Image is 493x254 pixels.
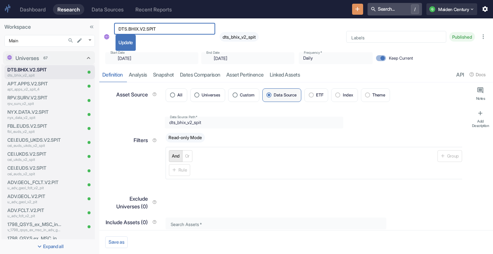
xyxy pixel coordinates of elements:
button: Update [116,35,136,51]
a: DTS.BHIX.V2.SPITdts_bhix_v2_spit [7,66,62,78]
div: Main [4,35,95,47]
span: dts_bhix_v2_spit [220,34,259,40]
a: 1798_QSYS.ex_MSC_in_ADV.V2.PITdev_1798_qsys_ex_msc_in_adv_v2_pit [7,235,62,247]
p: cei_euds_v2_spit [7,171,62,177]
p: Workspace [4,23,95,31]
p: nyx_data_v2_spit [7,115,62,120]
a: FBL.EUDS.V2.SPITfbl_euds_v2_spit [7,123,62,134]
a: analysis [126,67,150,82]
p: u_adv_fclt_v2_pit [7,213,62,219]
button: Collapse Sidebar [87,22,96,32]
p: rpv_surv_v2_spit [7,101,62,106]
div: Daily [299,52,373,64]
button: edit [75,36,84,45]
a: ADV.GEOL_FCLT.V2.PITu_adv_geol_fclt_v2_pit [7,179,62,191]
p: dts_bhix_v2_spit [7,73,62,78]
a: API [453,67,467,82]
a: CEI.EUDS.V2.SPITcei_euds_v2_spit [7,165,62,176]
span: Read-only Mode [166,135,205,140]
p: NYX.DATA.V2.SPIT [7,109,62,116]
button: Save as [105,236,128,248]
span: ETF [316,93,323,97]
p: Exclude Universes (0) [105,195,148,210]
button: New Resource [352,4,363,15]
p: ADV.GEOL_FCLT.V2.PIT [7,179,62,186]
a: 1798_QSYS_ex_MSC_in_ADV_GEOL.V2.PITv_1798_qsys_ex_msc_in_adv_geol_v2_pit [7,221,62,233]
span: Universe [104,34,110,41]
a: Dashboard [15,4,50,15]
p: CEI.EUDS_UKDS.V2.SPIT [7,137,62,144]
input: yyyy-mm-dd [113,54,189,63]
input: yyyy-mm-dd [209,54,285,63]
span: Index [343,93,353,97]
p: Asset Source [116,91,148,98]
label: Frequency [304,50,322,55]
p: v_1798_qsys_ex_msc_in_adv_geol_v2_pit [7,227,62,233]
p: fbl_euds_v2_spit [7,129,62,134]
span: Custom [240,93,255,97]
button: Search.../ [368,3,422,15]
div: Data Sources [92,6,124,13]
p: 1798_QSYS_ex_MSC_in_ADV_GEOL.V2.PIT [7,221,62,228]
p: FBL.EUDS.V2.SPIT [7,123,62,130]
div: Universes67 [3,51,95,64]
button: Docs [467,69,489,81]
p: Include Assets (0) [106,218,148,226]
p: Universes [15,54,39,62]
p: ADV.FCLT.V2.PIT [7,207,62,214]
a: Recent Reports [131,4,176,15]
p: CEI.UKDS.V2.SPIT [7,151,62,158]
div: Dashboard [20,6,46,13]
p: u_adv_geol_fclt_v2_pit [7,185,62,191]
p: APT.APPS.V2.SPIT [7,80,62,87]
div: Research [57,6,80,13]
p: 1798_QSYS.ex_MSC_in_ADV.V2.PIT [7,235,62,242]
button: Search... [66,36,75,45]
p: cei_ukds_v2_spit [7,157,62,162]
span: Data Source [274,93,297,97]
a: CEI.EUDS_UKDS.V2.SPITcei_euds_ukds_v2_spit [7,137,62,148]
span: Theme [372,93,385,97]
div: Recent Reports [135,6,172,13]
label: End Date [206,50,220,55]
span: Universes [202,93,220,97]
a: Research [53,4,84,15]
span: Keep Current [389,55,413,61]
a: APT.APPS.V2.SPITapt_apps_v2_spit_4 [7,80,62,92]
a: RPV.SURV.V2.SPITrpv_surv_v2_spit [7,94,62,106]
a: NYX.DATA.V2.SPITnyx_data_v2_spit [7,109,62,120]
button: Expand all [1,241,98,253]
div: Add Description [471,119,490,128]
a: ADV.FCLT.V2.PITu_adv_fclt_v2_pit [7,207,62,219]
a: Asset Pertinence [223,67,267,82]
p: DTS.BHIX.V2.SPIT [7,66,62,73]
p: apt_apps_v2_spit_4 [7,87,62,92]
div: resource tabs [99,67,493,82]
a: Dates Comparison [177,67,223,82]
a: Data Sources [87,4,128,15]
a: CEI.UKDS.V2.SPITcei_ukds_v2_spit [7,151,62,162]
div: Q [429,6,435,12]
p: RPV.SURV.V2.SPIT [7,94,62,101]
a: Snapshot [150,67,177,82]
div: Definition [102,71,123,78]
a: ADV.GEOL.V2.PITu_adv_geol_v2_pit [7,193,62,205]
span: 67 [41,55,50,61]
label: Data Source Path [170,114,198,119]
p: CEI.EUDS.V2.SPIT [7,165,62,172]
button: QMaiden Century [426,3,477,15]
a: Linked Assets [267,67,303,82]
p: cei_euds_ukds_v2_spit [7,143,62,148]
button: Notes [469,84,492,104]
span: All [177,93,182,97]
p: Filters [134,136,148,144]
p: ADV.GEOL.V2.PIT [7,193,62,200]
span: Published [449,34,475,40]
p: u_adv_geol_v2_pit [7,199,62,205]
label: Start Date [110,50,125,55]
